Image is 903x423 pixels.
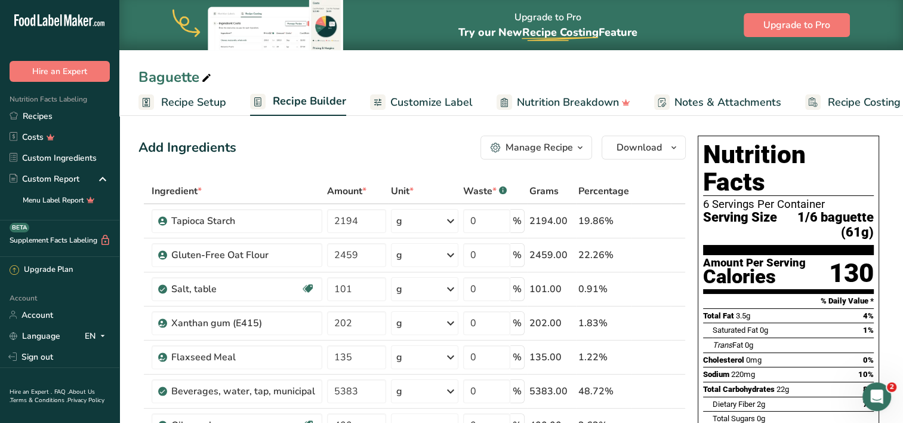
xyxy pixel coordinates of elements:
div: Upgrade to Pro [458,1,637,50]
span: 0g [757,414,765,423]
span: Notes & Attachments [674,94,781,111]
span: 0g [760,326,768,335]
span: Upgrade to Pro [763,18,830,32]
span: 22g [776,385,789,394]
div: 48.72% [578,384,629,399]
div: Upgrade Plan [10,264,73,276]
iframe: Intercom live chat [862,382,891,411]
div: 1.83% [578,316,629,330]
div: Waste [463,184,507,198]
span: 1/6 baguette (61g) [777,210,874,240]
span: Recipe Costing [522,25,598,39]
div: Calories [703,268,806,286]
span: Ingredient [152,184,202,198]
span: 0% [863,355,874,364]
div: Beverages, water, tap, municipal [171,384,315,399]
span: 2 [887,382,896,392]
div: g [396,350,402,364]
div: Gluten-Free Oat Flour [171,248,315,262]
span: Total Sugars [713,414,755,423]
div: Flaxseed Meal [171,350,315,364]
span: Customize Label [390,94,473,111]
div: Salt, table [171,282,301,296]
a: Recipe Setup [138,89,226,116]
div: 0.91% [578,282,629,296]
div: EN [85,329,110,343]
a: Language [10,326,60,347]
span: Try our New Feature [458,25,637,39]
section: % Daily Value * [703,294,874,308]
span: 220mg [731,370,755,379]
div: 101.00 [529,282,574,296]
span: 2g [757,400,765,409]
a: About Us . [10,388,95,404]
a: Nutrition Breakdown [497,89,630,116]
div: 22.26% [578,248,629,262]
button: Download [602,136,686,160]
span: Percentage [578,184,629,198]
div: g [396,282,402,296]
div: 2459.00 [529,248,574,262]
div: Custom Report [10,173,79,185]
span: Fat [713,341,743,350]
div: g [396,214,402,228]
span: Sodium [703,370,729,379]
a: Terms & Conditions . [10,396,67,404]
div: Tapioca Starch [171,214,315,228]
button: Manage Recipe [480,136,592,160]
span: Recipe Builder [273,93,346,109]
span: Amount [327,184,366,198]
div: Amount Per Serving [703,258,806,269]
a: Hire an Expert . [10,388,52,396]
a: Recipe Builder [250,88,346,117]
button: Hire an Expert [10,61,110,82]
span: 0mg [746,355,762,364]
span: Dietary Fiber [713,400,755,409]
span: Recipe Setup [161,94,226,111]
span: 4% [863,311,874,320]
div: 202.00 [529,316,574,330]
span: Serving Size [703,210,777,240]
div: Baguette [138,66,214,88]
span: Total Fat [703,311,734,320]
div: g [396,248,402,262]
div: 19.86% [578,214,629,228]
span: 10% [858,370,874,379]
span: Nutrition Breakdown [517,94,619,111]
span: Unit [391,184,414,198]
i: Trans [713,341,732,350]
a: Notes & Attachments [654,89,781,116]
div: 2194.00 [529,214,574,228]
div: 135.00 [529,350,574,364]
div: Add Ingredients [138,138,236,158]
span: Saturated Fat [713,326,758,335]
div: g [396,384,402,399]
span: 3.5g [736,311,750,320]
a: FAQ . [54,388,69,396]
div: BETA [10,223,29,232]
div: 1.22% [578,350,629,364]
div: 130 [829,258,874,289]
div: 5383.00 [529,384,574,399]
div: Manage Recipe [506,140,573,155]
a: Customize Label [370,89,473,116]
div: Xanthan gum (E415) [171,316,315,330]
div: 6 Servings Per Container [703,198,874,210]
button: Upgrade to Pro [744,13,850,37]
span: 1% [863,326,874,335]
span: Recipe Costing [828,94,901,111]
div: g [396,316,402,330]
h1: Nutrition Facts [703,141,874,196]
span: 0g [745,341,753,350]
a: Privacy Policy [67,396,104,404]
span: Total Carbohydrates [703,385,775,394]
span: Cholesterol [703,355,744,364]
span: Grams [529,184,559,198]
span: Download [617,140,662,155]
